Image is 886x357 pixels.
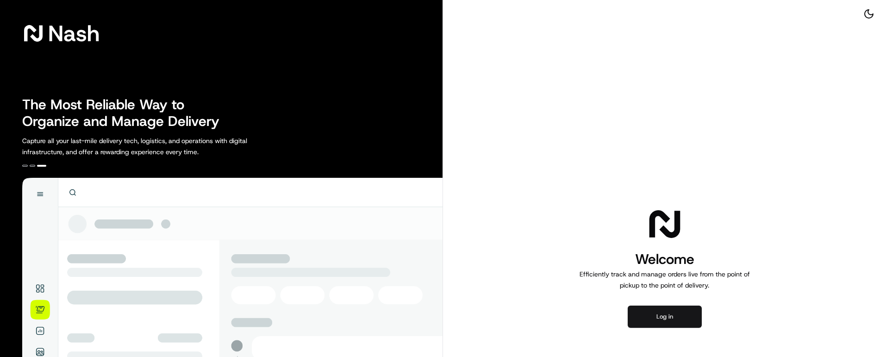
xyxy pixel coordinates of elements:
[22,96,230,130] h2: The Most Reliable Way to Organize and Manage Delivery
[48,24,100,43] span: Nash
[628,306,702,328] button: Log in
[576,269,754,291] p: Efficiently track and manage orders live from the point of pickup to the point of delivery.
[22,135,289,157] p: Capture all your last-mile delivery tech, logistics, and operations with digital infrastructure, ...
[576,250,754,269] h1: Welcome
